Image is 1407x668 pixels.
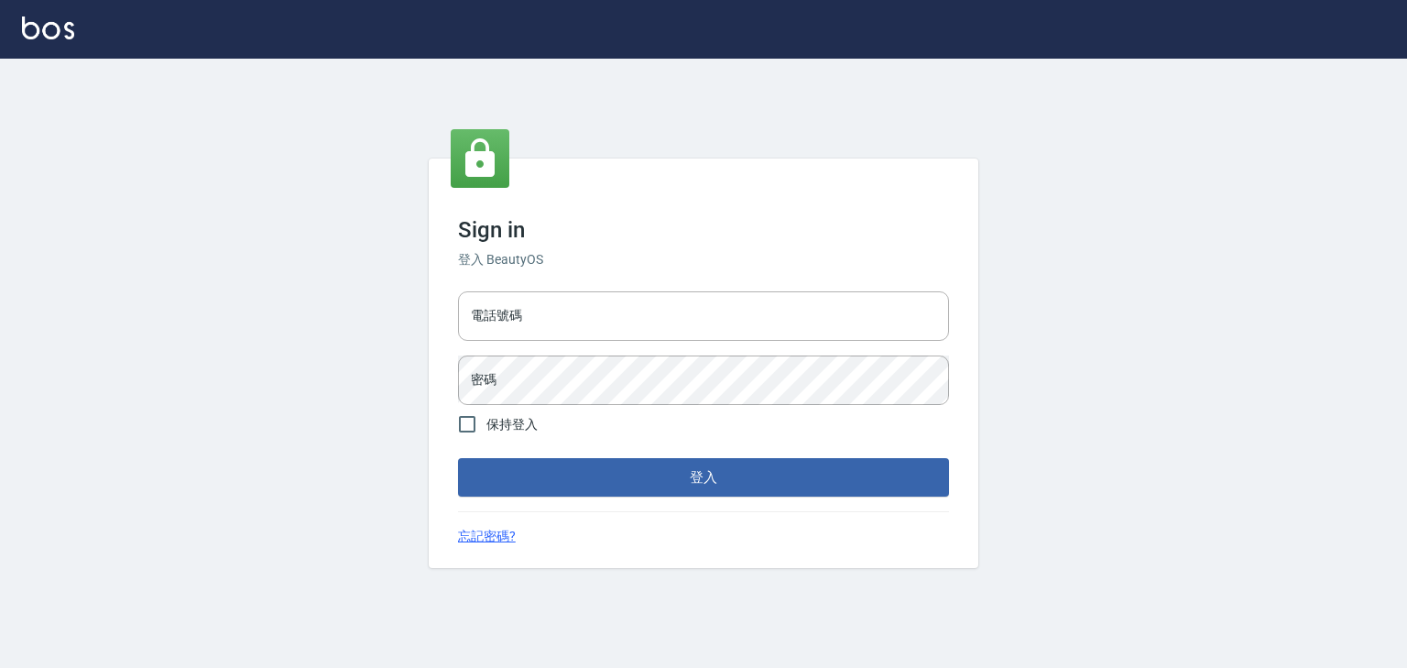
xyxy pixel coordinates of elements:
span: 保持登入 [486,415,538,434]
a: 忘記密碼? [458,527,516,546]
h3: Sign in [458,217,949,243]
button: 登入 [458,458,949,497]
img: Logo [22,16,74,39]
h6: 登入 BeautyOS [458,250,949,269]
